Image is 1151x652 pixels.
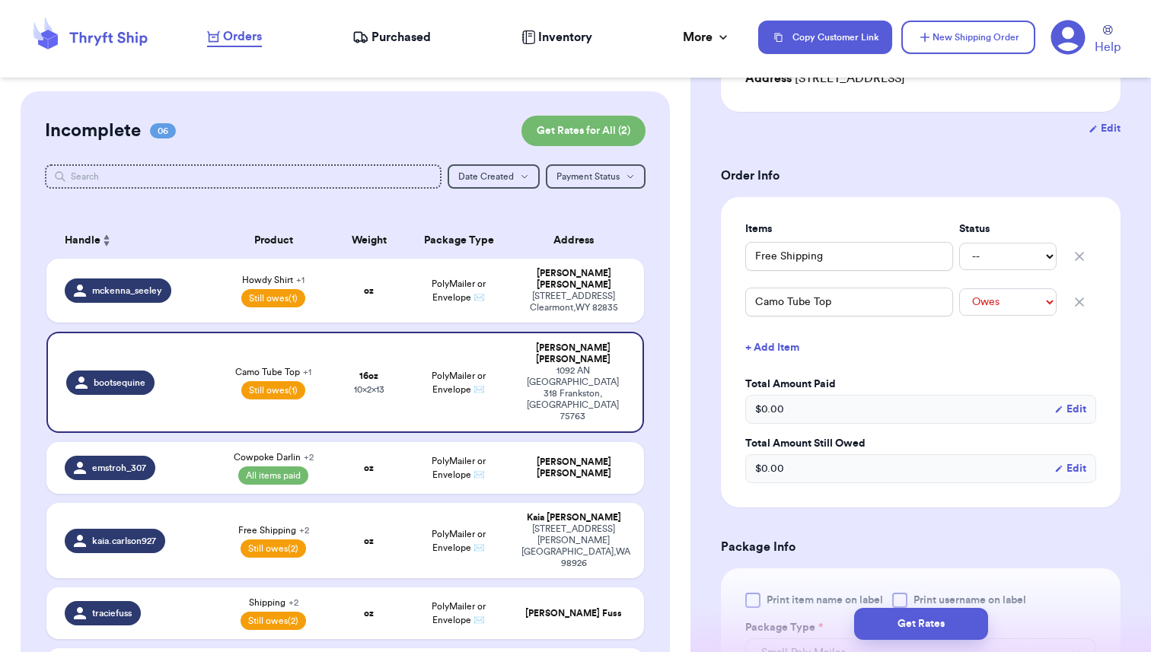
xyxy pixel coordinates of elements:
[1054,402,1086,417] button: Edit
[364,463,374,472] strong: oz
[207,27,262,47] a: Orders
[521,291,626,313] div: [STREET_ADDRESS] Clearmont , WY 82835
[45,119,141,143] h2: Incomplete
[521,523,626,569] div: [STREET_ADDRESS][PERSON_NAME] [GEOGRAPHIC_DATA] , WA 98926
[432,602,486,625] span: PolyMailer or Envelope ✉️
[296,275,304,285] span: + 1
[359,371,378,380] strong: 16 oz
[352,28,431,46] a: Purchased
[854,608,988,640] button: Get Rates
[234,451,314,463] span: Cowpoke Darlin
[521,28,592,46] a: Inventory
[289,598,298,607] span: + 2
[242,274,304,286] span: Howdy Shirt
[546,164,646,189] button: Payment Status
[299,526,309,535] span: + 2
[521,268,626,291] div: [PERSON_NAME] [PERSON_NAME]
[432,530,486,552] span: PolyMailer or Envelope ✉️
[755,461,784,476] span: $ 0.00
[521,365,624,422] div: 1092 AN [GEOGRAPHIC_DATA] 318 Frankston , [GEOGRAPHIC_DATA] 75763
[238,466,308,485] span: All items paid
[745,69,1096,87] div: [STREET_ADDRESS]
[150,123,176,138] span: 06
[364,609,374,618] strong: oz
[1089,121,1121,136] button: Edit
[92,535,156,547] span: kaia.carlson927
[238,524,309,536] span: Free Shipping
[901,21,1035,54] button: New Shipping Order
[745,72,792,84] span: Address
[249,596,298,609] span: Shipping
[521,512,626,523] div: Kaia [PERSON_NAME]
[432,371,486,394] span: PolyMailer or Envelope ✉️
[683,28,731,46] div: More
[521,608,626,619] div: [PERSON_NAME] Fuss
[913,593,1026,608] span: Print username on label
[521,342,624,365] div: [PERSON_NAME] [PERSON_NAME]
[739,331,1102,364] button: + Add Item
[1095,25,1121,56] a: Help
[745,377,1096,392] label: Total Amount Paid
[556,172,620,181] span: Payment Status
[755,402,784,417] span: $ 0.00
[364,286,374,295] strong: oz
[432,279,486,302] span: PolyMailer or Envelope ✉️
[241,612,306,630] span: Still owes (2)
[92,462,146,474] span: emstroh_307
[100,231,113,250] button: Sort ascending
[65,233,100,249] span: Handle
[521,456,626,479] div: [PERSON_NAME] [PERSON_NAME]
[354,385,384,394] span: 10 x 2 x 13
[92,607,132,619] span: traciefuss
[92,285,162,297] span: mckenna_seeley
[745,221,953,237] label: Items
[538,28,592,46] span: Inventory
[371,28,431,46] span: Purchased
[512,222,644,259] th: Address
[458,172,514,181] span: Date Created
[405,222,512,259] th: Package Type
[959,221,1057,237] label: Status
[521,116,646,146] button: Get Rates for All (2)
[241,289,305,307] span: Still owes (1)
[767,593,883,608] span: Print item name on label
[235,366,311,378] span: Camo Tube Top
[721,167,1121,185] h3: Order Info
[303,367,311,377] span: + 1
[1054,461,1086,476] button: Edit
[721,538,1121,556] h3: Package Info
[214,222,333,259] th: Product
[223,27,262,46] span: Orders
[448,164,540,189] button: Date Created
[241,539,306,558] span: Still owes (2)
[45,164,442,189] input: Search
[1095,38,1121,56] span: Help
[432,456,486,479] span: PolyMailer or Envelope ✉️
[758,21,892,54] button: Copy Customer Link
[241,381,305,399] span: Still owes (1)
[333,222,405,259] th: Weight
[304,453,314,462] span: + 2
[745,436,1096,451] label: Total Amount Still Owed
[364,536,374,545] strong: oz
[94,377,145,389] span: bootsequine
